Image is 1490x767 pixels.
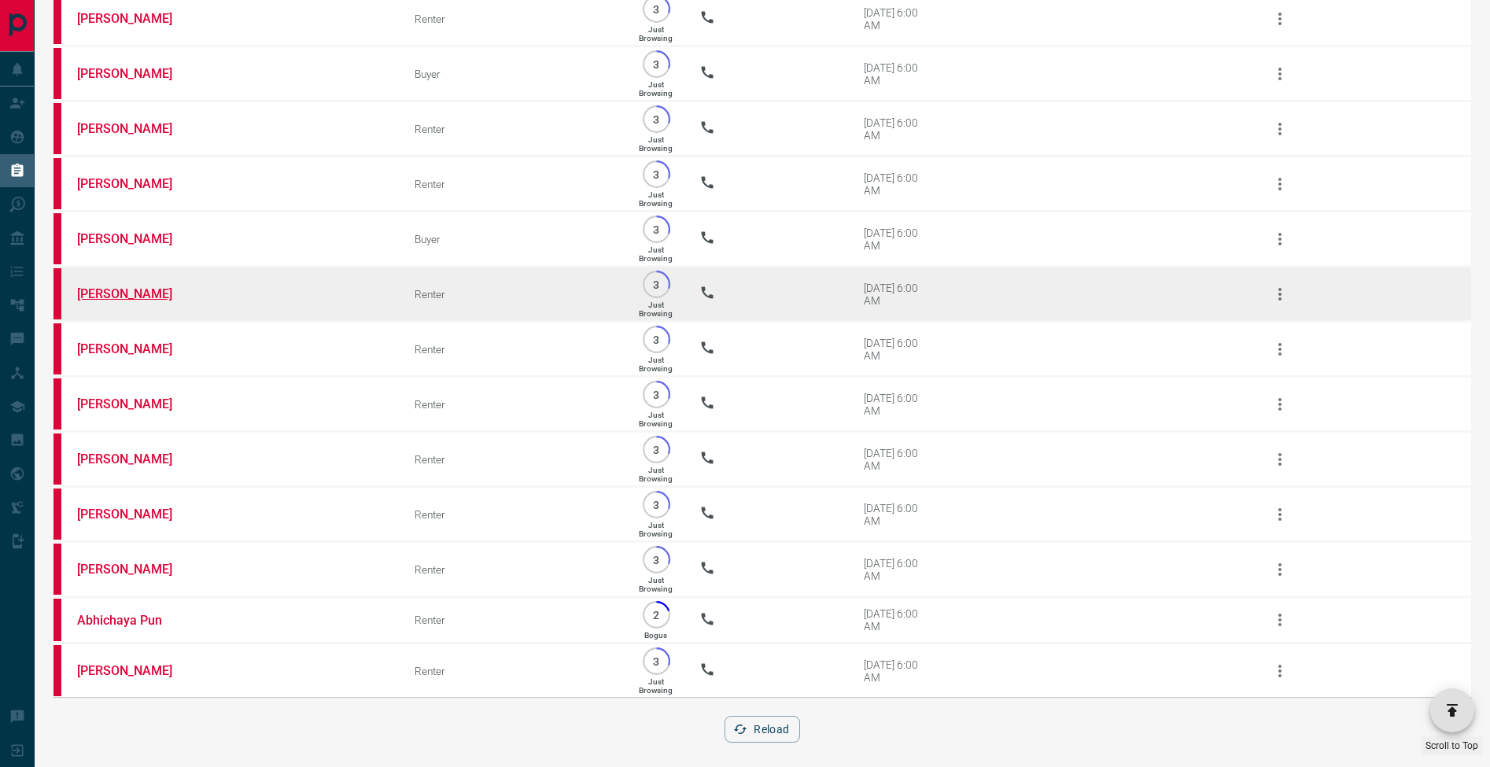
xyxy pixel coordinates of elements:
[77,452,195,466] a: [PERSON_NAME]
[415,123,613,135] div: Renter
[77,663,195,678] a: [PERSON_NAME]
[77,396,195,411] a: [PERSON_NAME]
[415,665,613,677] div: Renter
[864,557,931,582] div: [DATE] 6:00 AM
[651,113,662,125] p: 3
[77,11,195,26] a: [PERSON_NAME]
[53,599,61,641] div: property.ca
[53,158,61,209] div: property.ca
[725,716,799,743] button: Reload
[864,607,931,632] div: [DATE] 6:00 AM
[415,178,613,190] div: Renter
[864,447,931,472] div: [DATE] 6:00 AM
[415,288,613,301] div: Renter
[415,233,613,245] div: Buyer
[53,323,61,374] div: property.ca
[77,231,195,246] a: [PERSON_NAME]
[651,444,662,455] p: 3
[639,25,673,42] p: Just Browsing
[53,544,61,595] div: property.ca
[651,223,662,235] p: 3
[639,80,673,98] p: Just Browsing
[53,378,61,430] div: property.ca
[53,268,61,319] div: property.ca
[651,278,662,290] p: 3
[77,286,195,301] a: [PERSON_NAME]
[651,3,662,15] p: 3
[77,341,195,356] a: [PERSON_NAME]
[415,614,613,626] div: Renter
[644,631,667,640] p: Bogus
[1425,740,1478,751] span: Scroll to Top
[639,301,673,318] p: Just Browsing
[415,398,613,411] div: Renter
[864,61,931,87] div: [DATE] 6:00 AM
[651,168,662,180] p: 3
[77,121,195,136] a: [PERSON_NAME]
[651,334,662,345] p: 3
[651,389,662,400] p: 3
[639,411,673,428] p: Just Browsing
[77,507,195,522] a: [PERSON_NAME]
[53,213,61,264] div: property.ca
[651,655,662,667] p: 3
[651,58,662,70] p: 3
[864,171,931,197] div: [DATE] 6:00 AM
[77,613,195,628] a: Abhichaya Pun
[651,554,662,566] p: 3
[53,489,61,540] div: property.ca
[415,68,613,80] div: Buyer
[415,453,613,466] div: Renter
[639,466,673,483] p: Just Browsing
[651,609,662,621] p: 2
[53,103,61,154] div: property.ca
[864,116,931,142] div: [DATE] 6:00 AM
[415,563,613,576] div: Renter
[639,677,673,695] p: Just Browsing
[639,576,673,593] p: Just Browsing
[639,521,673,538] p: Just Browsing
[415,508,613,521] div: Renter
[651,499,662,511] p: 3
[639,135,673,153] p: Just Browsing
[864,392,931,417] div: [DATE] 6:00 AM
[639,190,673,208] p: Just Browsing
[864,227,931,252] div: [DATE] 6:00 AM
[77,176,195,191] a: [PERSON_NAME]
[639,245,673,263] p: Just Browsing
[415,343,613,356] div: Renter
[415,13,613,25] div: Renter
[864,337,931,362] div: [DATE] 6:00 AM
[77,66,195,81] a: [PERSON_NAME]
[864,6,931,31] div: [DATE] 6:00 AM
[53,48,61,99] div: property.ca
[864,502,931,527] div: [DATE] 6:00 AM
[864,282,931,307] div: [DATE] 6:00 AM
[77,562,195,577] a: [PERSON_NAME]
[53,433,61,485] div: property.ca
[864,658,931,684] div: [DATE] 6:00 AM
[53,645,61,696] div: property.ca
[639,356,673,373] p: Just Browsing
